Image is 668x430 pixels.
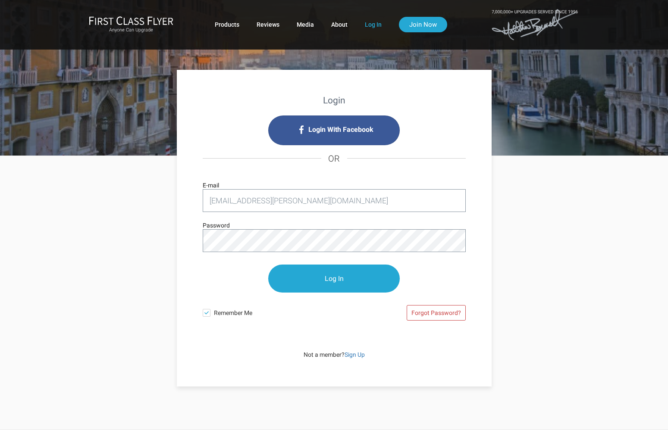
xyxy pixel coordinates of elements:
[268,265,400,293] input: Log In
[308,123,373,137] span: Login With Facebook
[203,145,466,172] h4: OR
[203,221,230,230] label: Password
[89,16,173,33] a: First Class FlyerAnyone Can Upgrade
[268,115,400,145] i: Login with Facebook
[365,17,382,32] a: Log In
[407,305,466,321] a: Forgot Password?
[257,17,279,32] a: Reviews
[323,95,345,106] strong: Login
[297,17,314,32] a: Media
[214,305,334,318] span: Remember Me
[345,351,365,358] a: Sign Up
[89,27,173,33] small: Anyone Can Upgrade
[215,17,239,32] a: Products
[331,17,348,32] a: About
[399,17,447,32] a: Join Now
[203,181,219,190] label: E-mail
[89,16,173,25] img: First Class Flyer
[304,351,365,358] span: Not a member?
